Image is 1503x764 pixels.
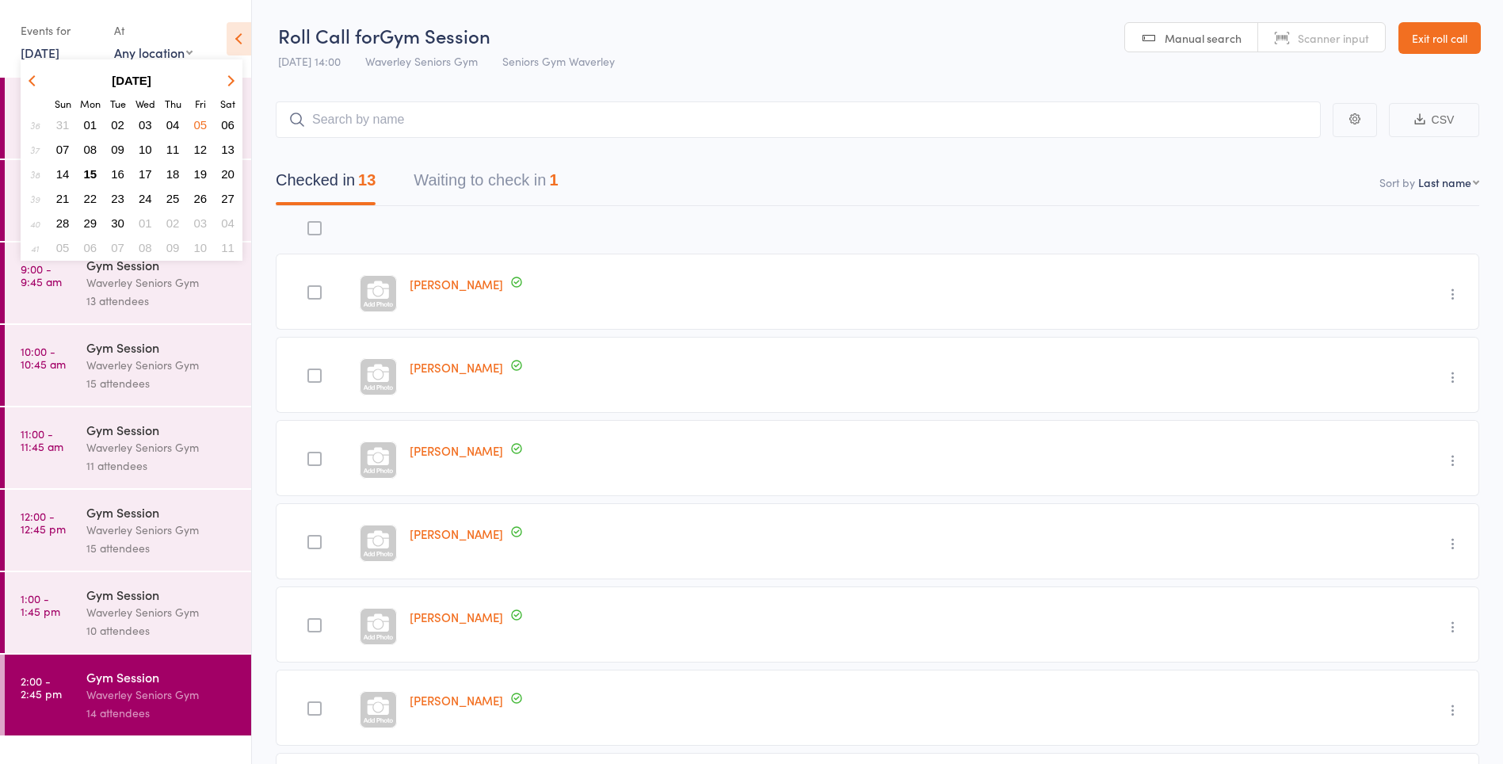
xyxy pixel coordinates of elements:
div: 14 attendees [86,704,238,722]
span: 14 [56,167,70,181]
div: Gym Session [86,256,238,273]
div: 15 attendees [86,374,238,392]
div: 13 [358,171,376,189]
em: 37 [30,143,40,156]
span: 11 [166,143,180,156]
button: 14 [51,163,75,185]
button: 29 [78,212,103,234]
a: [PERSON_NAME] [410,359,503,376]
div: Gym Session [86,503,238,521]
span: Manual search [1165,30,1242,46]
button: 19 [189,163,213,185]
a: 12:00 -12:45 pmGym SessionWaverley Seniors Gym15 attendees [5,490,251,571]
small: Wednesday [135,97,155,110]
button: 13 [216,139,240,160]
span: 05 [56,241,70,254]
button: 03 [189,212,213,234]
button: 09 [105,139,130,160]
button: Checked in13 [276,163,376,205]
small: Monday [80,97,101,110]
button: 06 [216,114,240,136]
span: 03 [194,216,208,230]
time: 9:00 - 9:45 am [21,262,62,288]
button: CSV [1389,103,1479,137]
button: 25 [161,188,185,209]
div: Gym Session [86,668,238,686]
label: Sort by [1379,174,1415,190]
div: Any location [114,44,193,61]
a: [PERSON_NAME] [410,442,503,459]
span: 25 [166,192,180,205]
button: 08 [133,237,158,258]
button: 10 [189,237,213,258]
span: 21 [56,192,70,205]
span: Waverley Seniors Gym [365,53,478,69]
button: 04 [216,212,240,234]
button: 24 [133,188,158,209]
div: Waverley Seniors Gym [86,356,238,374]
span: 27 [221,192,235,205]
span: Seniors Gym Waverley [502,53,615,69]
time: 10:00 - 10:45 am [21,345,66,370]
a: [DATE] [21,44,59,61]
em: 39 [30,193,40,205]
div: Gym Session [86,338,238,356]
span: 19 [194,167,208,181]
button: 31 [51,114,75,136]
button: 10 [133,139,158,160]
span: 03 [139,118,152,132]
input: Search by name [276,101,1321,138]
button: 05 [189,114,213,136]
button: 20 [216,163,240,185]
div: Last name [1418,174,1471,190]
span: 01 [139,216,152,230]
button: 18 [161,163,185,185]
button: 07 [51,139,75,160]
div: 15 attendees [86,539,238,557]
span: 23 [111,192,124,205]
a: 1:00 -1:45 pmGym SessionWaverley Seniors Gym10 attendees [5,572,251,653]
a: 7:00 -7:45 amGym SessionWaverley Seniors Gym12 attendees [5,78,251,159]
div: 13 attendees [86,292,238,310]
button: 08 [78,139,103,160]
button: 01 [78,114,103,136]
div: Waverley Seniors Gym [86,686,238,704]
time: 12:00 - 12:45 pm [21,510,66,535]
button: 21 [51,188,75,209]
span: 07 [111,241,124,254]
span: 13 [221,143,235,156]
a: 2:00 -2:45 pmGym SessionWaverley Seniors Gym14 attendees [5,655,251,735]
button: 26 [189,188,213,209]
div: Waverley Seniors Gym [86,438,238,456]
a: 9:00 -9:45 amGym SessionWaverley Seniors Gym13 attendees [5,243,251,323]
span: 09 [166,241,180,254]
span: 01 [84,118,97,132]
em: 38 [30,168,40,181]
span: 05 [194,118,208,132]
button: 04 [161,114,185,136]
span: 04 [166,118,180,132]
div: Waverley Seniors Gym [86,273,238,292]
button: 12 [189,139,213,160]
a: 11:00 -11:45 amGym SessionWaverley Seniors Gym11 attendees [5,407,251,488]
div: Waverley Seniors Gym [86,603,238,621]
span: 26 [194,192,208,205]
span: 02 [166,216,180,230]
button: 11 [216,237,240,258]
span: 31 [56,118,70,132]
button: 02 [105,114,130,136]
button: 06 [78,237,103,258]
em: 40 [30,217,40,230]
div: Waverley Seniors Gym [86,521,238,539]
a: [PERSON_NAME] [410,525,503,542]
span: 22 [84,192,97,205]
span: 20 [221,167,235,181]
div: 10 attendees [86,621,238,640]
button: 05 [51,237,75,258]
button: 22 [78,188,103,209]
div: Events for [21,17,98,44]
button: 01 [133,212,158,234]
button: 02 [161,212,185,234]
small: Thursday [165,97,181,110]
button: 07 [105,237,130,258]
